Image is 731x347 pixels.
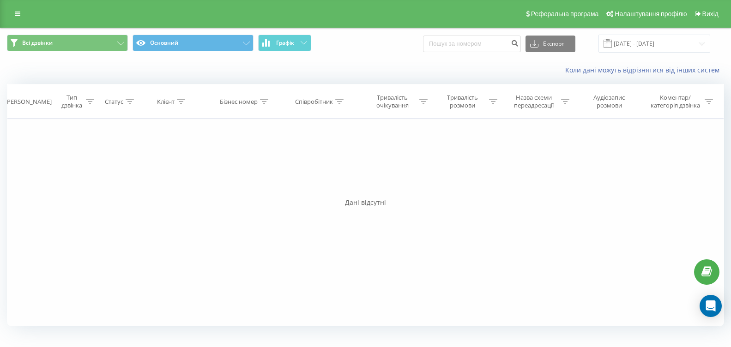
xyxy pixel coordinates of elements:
div: Назва схеми переадресації [509,94,559,109]
div: Клієнт [157,98,175,106]
input: Пошук за номером [423,36,521,52]
div: Статус [105,98,123,106]
div: Тривалість розмови [438,94,487,109]
div: Співробітник [295,98,333,106]
div: [PERSON_NAME] [5,98,52,106]
button: Всі дзвінки [7,35,128,51]
div: Тривалість очікування [368,94,417,109]
button: Графік [258,35,311,51]
span: Налаштування профілю [615,10,687,18]
span: Всі дзвінки [22,39,53,47]
div: Тип дзвінка [60,94,84,109]
div: Open Intercom Messenger [700,295,722,317]
div: Аудіозапис розмови [581,94,638,109]
a: Коли дані можуть відрізнятися вiд інших систем [565,66,724,74]
div: Коментар/категорія дзвінка [648,94,702,109]
span: Реферальна програма [531,10,599,18]
div: Бізнес номер [220,98,258,106]
div: Дані відсутні [7,198,724,207]
span: Вихід [702,10,719,18]
span: Графік [276,40,294,46]
button: Основний [133,35,254,51]
button: Експорт [526,36,575,52]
